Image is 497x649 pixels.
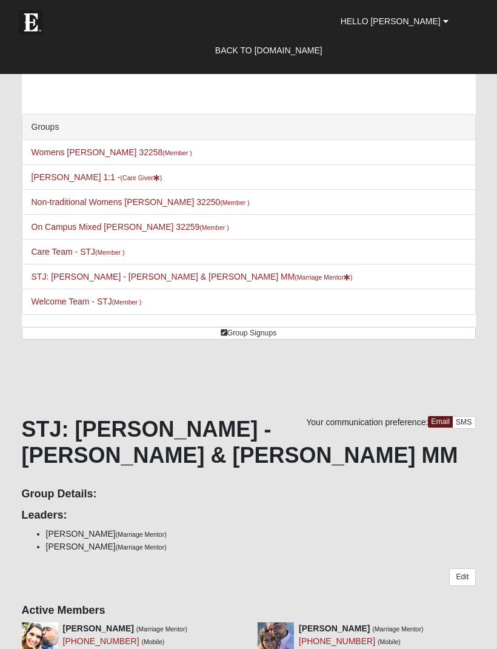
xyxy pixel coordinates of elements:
[46,540,476,553] li: [PERSON_NAME]
[22,488,476,501] h4: Group Details:
[121,174,162,181] small: (Care Giver )
[32,172,162,182] a: [PERSON_NAME] 1:1 -(Care Giver)
[32,247,125,257] a: Care Team - STJ(Member )
[199,224,228,231] small: (Member )
[332,6,458,36] a: Hello [PERSON_NAME]
[306,417,428,427] span: Your communication preference:
[162,149,192,156] small: (Member )
[32,147,192,157] a: Womens [PERSON_NAME] 32258(Member )
[136,625,187,633] small: (Marriage Mentor)
[372,625,423,633] small: (Marriage Mentor)
[95,249,124,256] small: (Member )
[341,16,441,26] span: Hello [PERSON_NAME]
[220,199,249,206] small: (Member )
[46,528,476,540] li: [PERSON_NAME]
[22,416,476,468] h1: STJ: [PERSON_NAME] - [PERSON_NAME] & [PERSON_NAME] MM
[116,531,167,538] small: (Marriage Mentor)
[22,509,476,522] h4: Leaders:
[32,197,250,207] a: Non-traditional Womens [PERSON_NAME] 32250(Member )
[32,297,142,306] a: Welcome Team - STJ(Member )
[206,35,332,66] a: Back to [DOMAIN_NAME]
[295,274,352,281] small: (Marriage Mentor )
[116,543,167,551] small: (Marriage Mentor)
[449,568,475,586] a: Edit
[452,416,476,429] a: SMS
[428,416,453,428] a: Email
[22,327,476,340] a: Group Signups
[112,298,141,306] small: (Member )
[19,10,43,35] img: Eleven22 logo
[32,272,353,281] a: STJ: [PERSON_NAME] - [PERSON_NAME] & [PERSON_NAME] MM(Marriage Mentor)
[63,624,134,633] strong: [PERSON_NAME]
[22,604,476,617] h4: Active Members
[299,624,370,633] strong: [PERSON_NAME]
[22,115,475,140] div: Groups
[32,222,229,232] a: On Campus Mixed [PERSON_NAME] 32259(Member )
